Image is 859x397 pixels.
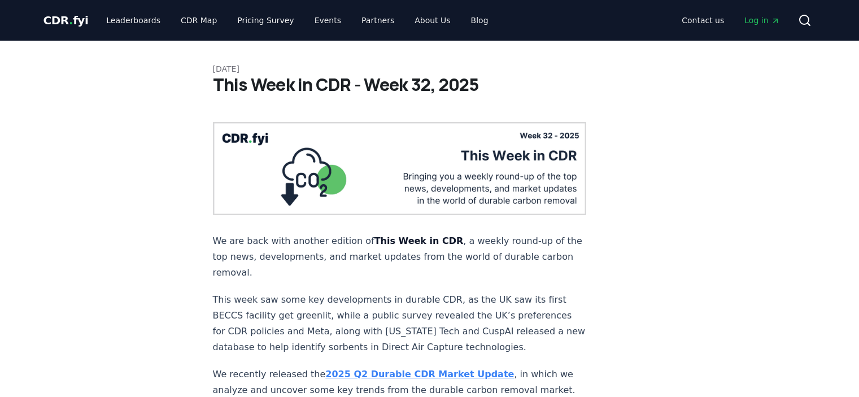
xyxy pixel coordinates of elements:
p: [DATE] [213,63,647,75]
h1: This Week in CDR - Week 32, 2025 [213,75,647,95]
a: Contact us [673,10,733,30]
a: Log in [735,10,788,30]
a: CDR.fyi [43,12,89,28]
a: About Us [405,10,459,30]
img: blog post image [213,122,587,215]
p: We are back with another edition of , a weekly round-up of the top news, developments, and market... [213,233,587,281]
a: CDR Map [172,10,226,30]
span: CDR fyi [43,14,89,27]
a: Partners [352,10,403,30]
nav: Main [673,10,788,30]
a: Pricing Survey [228,10,303,30]
a: Events [306,10,350,30]
nav: Main [97,10,497,30]
a: Blog [462,10,498,30]
strong: This Week in CDR [374,235,464,246]
p: This week saw some key developments in durable CDR, as the UK saw its first BECCS facility get gr... [213,292,587,355]
span: Log in [744,15,779,26]
a: 2025 Q2 Durable CDR Market Update [325,369,514,379]
a: Leaderboards [97,10,169,30]
span: . [69,14,73,27]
